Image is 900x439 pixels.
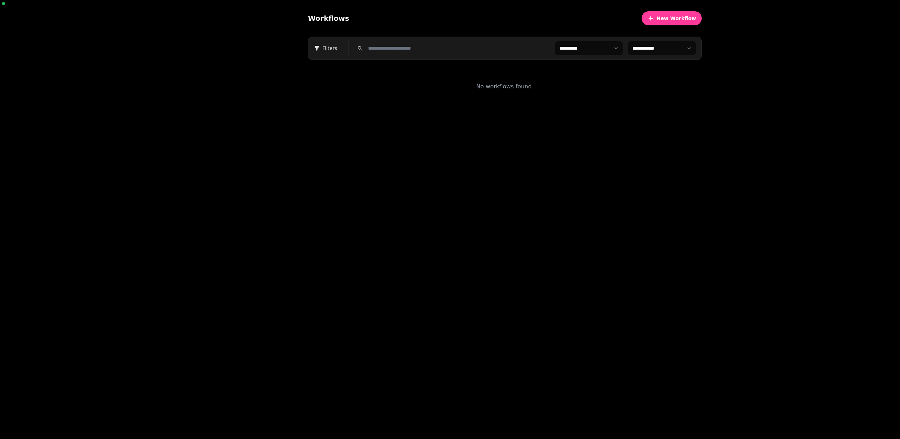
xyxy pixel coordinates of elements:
[476,82,534,91] p: No workflows found.
[365,43,549,53] input: Search workflows by name
[656,16,696,21] span: New Workflow
[628,41,696,55] select: Filter workflows by status
[308,13,349,23] h2: Workflows
[314,45,343,52] span: Filters
[555,41,623,55] select: Filter workflows by venue
[642,11,702,25] button: New Workflow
